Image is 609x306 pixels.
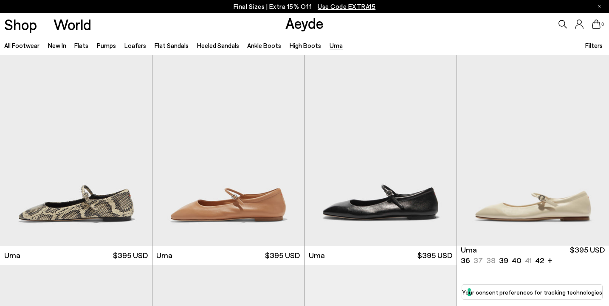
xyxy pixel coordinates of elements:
a: Ankle Boots [247,42,281,49]
li: + [547,254,552,266]
span: $395 USD [265,250,300,261]
a: Shop [4,17,37,32]
a: Flats [74,42,88,49]
a: World [54,17,91,32]
li: 40 [512,255,522,266]
span: Navigate to /collections/ss25-final-sizes [318,3,375,10]
span: Uma [309,250,325,261]
a: Uma $395 USD [304,246,457,265]
span: $395 USD [417,250,452,261]
ul: variant [461,255,541,266]
span: $395 USD [113,250,148,261]
li: 39 [499,255,508,266]
span: Uma [4,250,20,261]
span: 0 [601,22,605,27]
a: Heeled Sandals [197,42,239,49]
span: $395 USD [570,244,605,266]
img: Uma Mary-Jane Flats [152,55,304,246]
a: High Boots [290,42,321,49]
p: Final Sizes | Extra 15% Off [234,1,376,12]
li: 42 [535,255,544,266]
a: 0 [592,20,601,29]
a: Loafers [124,42,146,49]
button: Your consent preferences for tracking technologies [462,285,602,299]
a: New In [48,42,66,49]
a: Uma $395 USD [152,246,304,265]
span: Uma [156,250,172,261]
img: Uma Mary-Jane Flats [304,55,457,246]
label: Your consent preferences for tracking technologies [462,288,602,297]
a: Aeyde [285,14,324,32]
li: 36 [461,255,470,266]
span: Uma [461,244,477,255]
a: Uma [330,42,343,49]
a: Pumps [97,42,116,49]
span: Filters [585,42,603,49]
a: Flat Sandals [155,42,189,49]
a: All Footwear [4,42,39,49]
